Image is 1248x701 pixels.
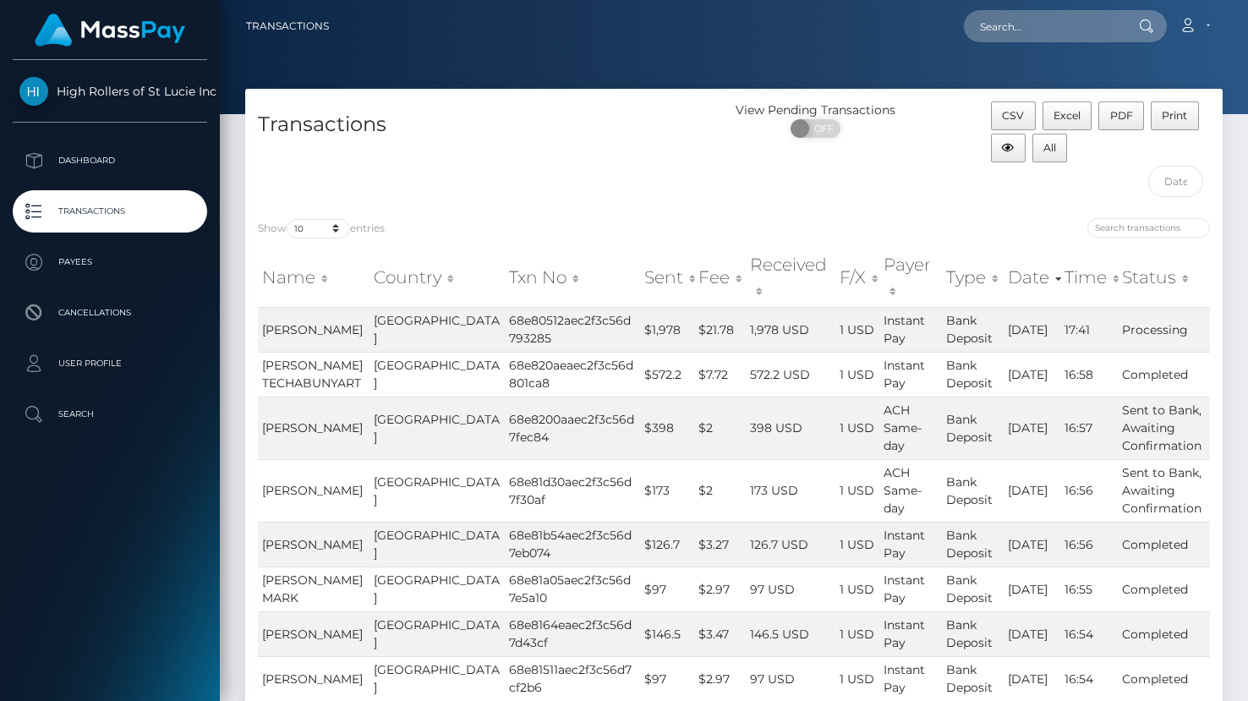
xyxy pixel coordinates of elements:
td: 1,978 USD [746,307,835,352]
td: Processing [1118,307,1210,352]
td: $7.72 [694,352,746,397]
td: Sent to Bank, Awaiting Confirmation [1118,459,1210,522]
th: Sent: activate to sort column ascending [640,248,695,308]
a: Cancellations [13,292,207,334]
td: Completed [1118,567,1210,611]
td: $1,978 [640,307,695,352]
td: 97 USD [746,656,835,701]
span: All [1043,141,1056,154]
p: Payees [19,249,200,275]
td: Completed [1118,522,1210,567]
span: PDF [1110,109,1133,122]
td: [DATE] [1004,611,1060,656]
td: 16:55 [1060,567,1118,611]
span: OFF [800,119,842,138]
td: 68e80512aec2f3c56d793285 [505,307,640,352]
td: [DATE] [1004,656,1060,701]
td: 572.2 USD [746,352,835,397]
th: Payer: activate to sort column ascending [879,248,942,308]
th: Fee: activate to sort column ascending [694,248,746,308]
span: ACH Same-day [884,403,922,453]
td: [GEOGRAPHIC_DATA] [369,567,505,611]
th: Time: activate to sort column ascending [1060,248,1118,308]
td: [GEOGRAPHIC_DATA] [369,656,505,701]
a: Search [13,393,207,435]
input: Date filter [1148,166,1203,197]
td: $97 [640,656,695,701]
td: $2.97 [694,567,746,611]
td: [GEOGRAPHIC_DATA] [369,459,505,522]
td: 16:57 [1060,397,1118,459]
p: Dashboard [19,148,200,173]
td: Bank Deposit [942,307,1004,352]
input: Search... [964,10,1123,42]
td: 68e81b54aec2f3c56d7eb074 [505,522,640,567]
span: [PERSON_NAME] TECHABUNYART [262,358,363,391]
td: $2 [694,459,746,522]
td: Bank Deposit [942,611,1004,656]
span: Print [1162,109,1187,122]
label: Show entries [258,219,385,238]
th: F/X: activate to sort column ascending [835,248,879,308]
a: Payees [13,241,207,283]
td: 1 USD [835,567,879,611]
td: Completed [1118,352,1210,397]
span: [PERSON_NAME] MARK [262,572,363,605]
td: $146.5 [640,611,695,656]
span: Instant Pay [884,528,925,561]
td: 173 USD [746,459,835,522]
button: CSV [991,101,1036,130]
td: 68e8200aaec2f3c56d7fec84 [505,397,640,459]
td: Sent to Bank, Awaiting Confirmation [1118,397,1210,459]
td: Bank Deposit [942,656,1004,701]
td: 68e820aeaec2f3c56d801ca8 [505,352,640,397]
div: View Pending Transactions [734,101,897,119]
td: $21.78 [694,307,746,352]
span: Instant Pay [884,617,925,650]
td: [DATE] [1004,352,1060,397]
img: High Rollers of St Lucie Inc [19,77,48,106]
td: 68e81d30aec2f3c56d7f30af [505,459,640,522]
input: Search transactions [1087,218,1210,238]
span: Instant Pay [884,358,925,391]
td: 16:58 [1060,352,1118,397]
td: $572.2 [640,352,695,397]
a: User Profile [13,342,207,385]
td: $3.47 [694,611,746,656]
td: 398 USD [746,397,835,459]
select: Showentries [287,219,350,238]
th: Status: activate to sort column ascending [1118,248,1210,308]
p: Cancellations [19,300,200,326]
td: 68e81a05aec2f3c56d7e5a10 [505,567,640,611]
span: Instant Pay [884,313,925,346]
td: [DATE] [1004,522,1060,567]
td: [DATE] [1004,397,1060,459]
th: Received: activate to sort column ascending [746,248,835,308]
span: [PERSON_NAME] [262,322,363,337]
td: Bank Deposit [942,567,1004,611]
td: 16:56 [1060,459,1118,522]
span: ACH Same-day [884,465,922,516]
td: 126.7 USD [746,522,835,567]
td: [GEOGRAPHIC_DATA] [369,611,505,656]
span: Instant Pay [884,572,925,605]
span: [PERSON_NAME] [262,483,363,498]
td: [DATE] [1004,459,1060,522]
td: 68e81511aec2f3c56d7cf2b6 [505,656,640,701]
a: Dashboard [13,140,207,182]
td: 1 USD [835,656,879,701]
span: [PERSON_NAME] [262,671,363,687]
td: 1 USD [835,611,879,656]
td: [GEOGRAPHIC_DATA] [369,522,505,567]
img: MassPay Logo [35,14,185,47]
p: User Profile [19,351,200,376]
th: Country: activate to sort column ascending [369,248,505,308]
th: Txn No: activate to sort column ascending [505,248,640,308]
td: Bank Deposit [942,459,1004,522]
td: [GEOGRAPHIC_DATA] [369,352,505,397]
td: 1 USD [835,307,879,352]
button: All [1032,134,1068,162]
span: [PERSON_NAME] [262,627,363,642]
span: [PERSON_NAME] [262,537,363,552]
td: 17:41 [1060,307,1118,352]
